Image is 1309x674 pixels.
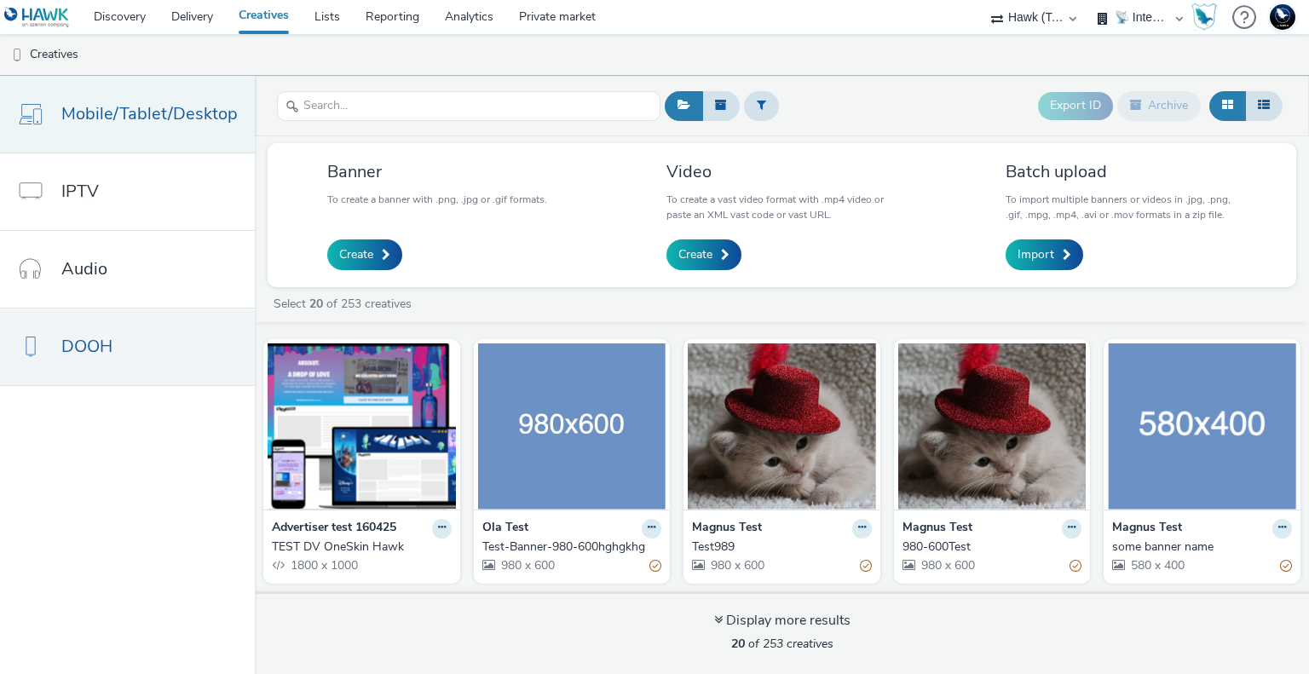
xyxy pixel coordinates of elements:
p: To create a banner with .png, .jpg or .gif formats. [327,192,547,207]
input: Search... [277,91,660,121]
strong: Magnus Test [902,519,972,539]
div: Partially valid [1070,557,1081,575]
a: TEST DV OneSkin Hawk [272,539,452,556]
img: Test989 visual [688,343,876,510]
span: Audio [61,256,107,281]
img: Hawk Academy [1191,3,1217,31]
div: Partially valid [1280,557,1292,575]
span: Import [1018,246,1054,263]
span: 980 x 600 [709,557,764,573]
button: Export ID [1038,92,1113,119]
div: TEST DV OneSkin Hawk [272,539,445,556]
p: To import multiple banners or videos in .jpg, .png, .gif, .mpg, .mp4, .avi or .mov formats in a z... [1006,192,1237,222]
span: Create [339,246,373,263]
a: Create [327,239,402,270]
a: some banner name [1112,539,1292,556]
img: undefined Logo [4,7,70,28]
span: 980 x 600 [499,557,555,573]
div: Test989 [692,539,865,556]
div: Test-Banner-980-600hghgkhg [482,539,655,556]
span: Mobile/Tablet/Desktop [61,101,238,126]
img: TEST DV OneSkin Hawk visual [268,343,456,510]
img: 980-600Test visual [898,343,1087,510]
span: DOOH [61,334,112,359]
h3: Video [666,160,897,183]
button: Grid [1209,91,1246,120]
button: Table [1245,91,1283,120]
h3: Batch upload [1006,160,1237,183]
img: some banner name visual [1108,343,1296,510]
a: Test989 [692,539,872,556]
button: Archive [1117,91,1201,120]
img: Test-Banner-980-600hghgkhg visual [478,343,666,510]
span: 980 x 600 [920,557,975,573]
a: 980-600Test [902,539,1082,556]
span: 1800 x 1000 [289,557,358,573]
strong: Ola Test [482,519,528,539]
a: Create [666,239,741,270]
strong: Magnus Test [1112,519,1182,539]
h3: Banner [327,160,547,183]
div: Display more results [714,611,851,631]
strong: Advertiser test 160425 [272,519,396,539]
div: Partially valid [860,557,872,575]
strong: 20 [731,636,745,652]
a: Test-Banner-980-600hghgkhg [482,539,662,556]
img: dooh [9,47,26,64]
a: Select of 253 creatives [272,296,418,312]
span: IPTV [61,179,99,204]
span: of 253 creatives [731,636,833,652]
strong: Magnus Test [692,519,762,539]
div: some banner name [1112,539,1285,556]
img: Support Hawk [1270,4,1295,30]
p: To create a vast video format with .mp4 video or paste an XML vast code or vast URL. [666,192,897,222]
span: Create [678,246,712,263]
a: Import [1006,239,1083,270]
div: 980-600Test [902,539,1075,556]
span: 580 x 400 [1129,557,1185,573]
div: Partially valid [649,557,661,575]
strong: 20 [309,296,323,312]
a: Hawk Academy [1191,3,1224,31]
